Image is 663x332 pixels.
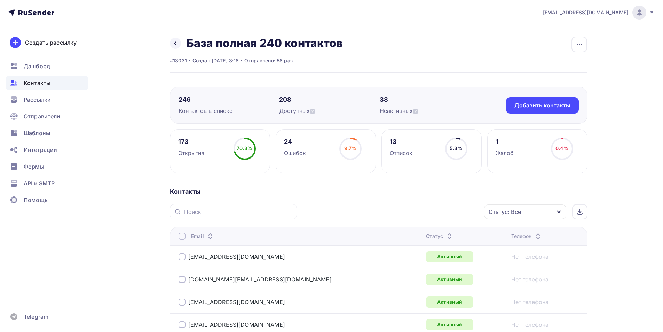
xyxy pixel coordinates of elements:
[426,233,453,240] div: Статус
[496,149,514,157] div: Жалоб
[24,62,50,70] span: Дашборд
[25,38,77,47] div: Создать рассылку
[244,57,293,64] div: Отправлено: 58 раз
[426,251,473,262] div: Активный
[6,93,88,107] a: Рассылки
[496,138,514,146] div: 1
[543,9,628,16] span: [EMAIL_ADDRESS][DOMAIN_NAME]
[179,107,279,115] div: Контактов в списке
[24,95,51,104] span: Рассылки
[284,138,306,146] div: 24
[24,112,61,121] span: Отправители
[284,149,306,157] div: Ошибок
[6,76,88,90] a: Контакты
[170,57,187,64] div: #13031
[24,162,44,171] span: Формы
[188,321,285,328] a: [EMAIL_ADDRESS][DOMAIN_NAME]
[187,36,343,50] h2: База полная 240 контактов
[511,298,549,306] a: Нет телефона
[426,319,473,330] div: Активный
[511,233,542,240] div: Телефон
[178,149,205,157] div: Открытия
[24,146,57,154] span: Интеграции
[6,109,88,123] a: Отправители
[24,312,48,321] span: Telegram
[178,138,205,146] div: 173
[279,95,380,104] div: 208
[390,149,413,157] div: Отписок
[380,95,480,104] div: 38
[6,59,88,73] a: Дашборд
[184,208,293,216] input: Поиск
[426,296,473,308] div: Активный
[484,204,567,219] button: Статус: Все
[511,321,549,329] a: Нет телефона
[6,160,88,173] a: Формы
[24,79,50,87] span: Контакты
[179,95,279,104] div: 246
[24,179,55,187] span: API и SMTP
[237,145,252,151] span: 70.3%
[6,126,88,140] a: Шаблоны
[191,233,214,240] div: Email
[24,129,50,137] span: Шаблоны
[511,253,549,261] a: Нет телефона
[426,274,473,285] div: Активный
[555,145,568,151] span: 0.4%
[279,107,380,115] div: Доступных
[170,187,587,196] div: Контакты
[192,57,239,64] div: Создан [DATE] 3:18
[450,145,463,151] span: 5.3%
[380,107,480,115] div: Неактивных
[390,138,413,146] div: 13
[188,299,285,306] a: [EMAIL_ADDRESS][DOMAIN_NAME]
[188,276,332,283] a: [DOMAIN_NAME][EMAIL_ADDRESS][DOMAIN_NAME]
[188,253,285,260] a: [EMAIL_ADDRESS][DOMAIN_NAME]
[514,101,570,109] div: Добавить контакты
[24,196,48,204] span: Помощь
[511,275,549,284] a: Нет телефона
[489,208,521,216] div: Статус: Все
[344,145,357,151] span: 9.7%
[543,6,655,20] a: [EMAIL_ADDRESS][DOMAIN_NAME]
